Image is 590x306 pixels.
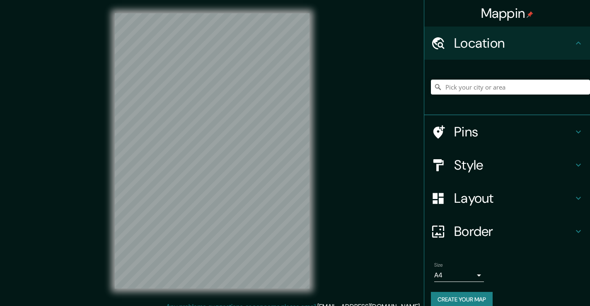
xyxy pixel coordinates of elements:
label: Size [434,262,443,269]
canvas: Map [115,13,310,289]
div: A4 [434,269,484,282]
div: Layout [424,182,590,215]
h4: Layout [454,190,573,206]
input: Pick your city or area [431,80,590,95]
h4: Location [454,35,573,51]
h4: Border [454,223,573,240]
h4: Mappin [481,5,534,22]
div: Location [424,27,590,60]
img: pin-icon.png [527,11,533,18]
div: Pins [424,115,590,148]
h4: Pins [454,124,573,140]
div: Style [424,148,590,182]
h4: Style [454,157,573,173]
div: Border [424,215,590,248]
